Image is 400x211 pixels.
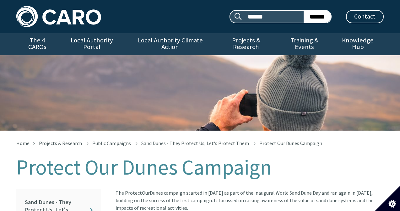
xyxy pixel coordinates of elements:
a: Home [16,140,30,146]
a: Sand Dunes - They Protect Us, Let's Protect Them [141,140,249,146]
a: The 4 CAROs [16,33,58,55]
a: Local Authority Portal [58,33,125,55]
a: Projects & Research [39,140,82,146]
a: Projects & Research [215,33,277,55]
a: Local Authority Climate Action [125,33,215,55]
a: Contact [346,10,384,23]
a: Public Campaigns [92,140,131,146]
span: Protect Our Dunes Campaign [259,140,322,146]
h1: Protect Our Dunes Campaign [16,156,384,179]
a: Knowledge Hub [332,33,384,55]
img: Caro logo [16,6,101,27]
a: Training & Events [277,33,332,55]
button: Set cookie preferences [375,186,400,211]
